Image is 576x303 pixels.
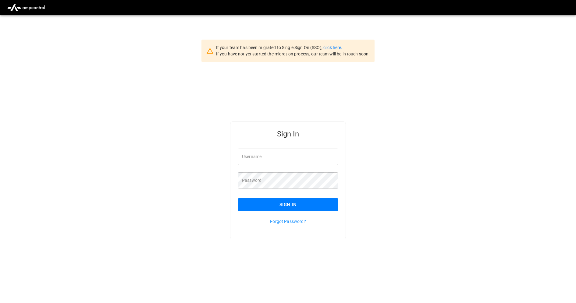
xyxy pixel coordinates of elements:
[216,45,323,50] span: If your team has been migrated to Single Sign On (SSO),
[238,129,338,139] h5: Sign In
[216,51,370,56] span: If you have not yet started the migration process, our team will be in touch soon.
[5,2,48,13] img: ampcontrol.io logo
[238,198,338,211] button: Sign In
[323,45,342,50] a: click here.
[238,218,338,224] p: Forgot Password?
